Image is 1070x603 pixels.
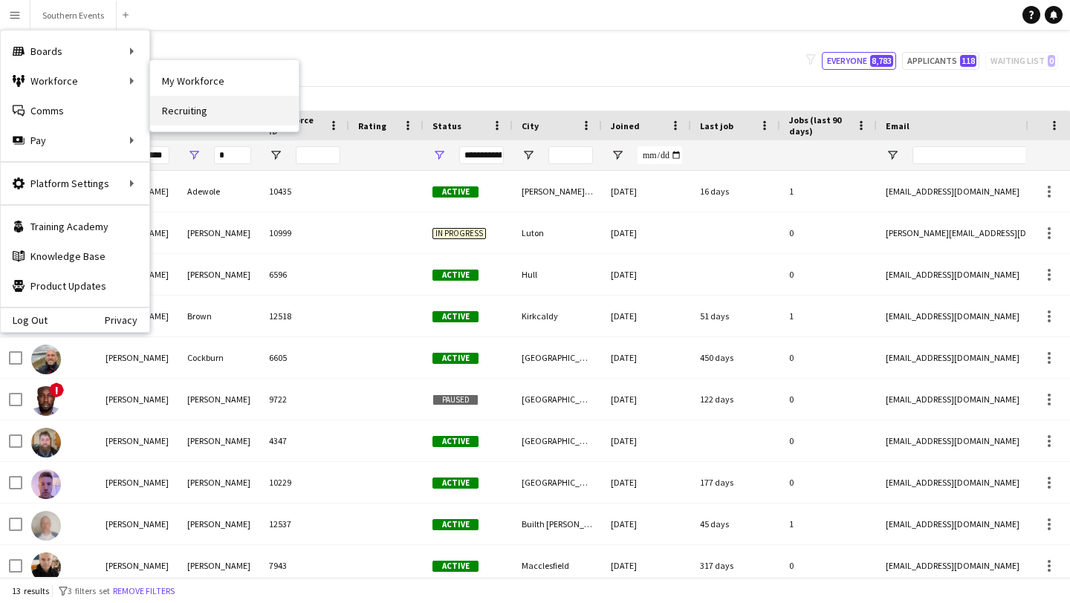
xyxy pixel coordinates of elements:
[602,171,691,212] div: [DATE]
[886,120,909,131] span: Email
[260,462,349,503] div: 10229
[260,379,349,420] div: 9722
[611,120,640,131] span: Joined
[296,146,340,164] input: Workforce ID Filter Input
[178,503,260,544] div: [PERSON_NAME]
[513,171,602,212] div: [PERSON_NAME] Coldfield
[132,146,169,164] input: First Name Filter Input
[700,120,733,131] span: Last job
[691,337,780,378] div: 450 days
[960,55,976,67] span: 118
[432,436,479,447] span: Active
[780,212,877,253] div: 0
[691,545,780,586] div: 317 days
[30,1,117,30] button: Southern Events
[432,228,486,239] span: In progress
[691,379,780,420] div: 122 days
[602,462,691,503] div: [DATE]
[178,212,260,253] div: [PERSON_NAME]
[178,337,260,378] div: Cockburn
[432,311,479,322] span: Active
[780,171,877,212] div: 1
[31,553,61,582] img: Richard Nicholas
[886,149,899,162] button: Open Filter Menu
[214,146,251,164] input: Last Name Filter Input
[902,52,979,70] button: Applicants118
[97,462,178,503] div: [PERSON_NAME]
[513,212,602,253] div: Luton
[178,462,260,503] div: [PERSON_NAME]
[602,545,691,586] div: [DATE]
[105,314,149,326] a: Privacy
[522,149,535,162] button: Open Filter Menu
[260,420,349,461] div: 4347
[432,149,446,162] button: Open Filter Menu
[691,171,780,212] div: 16 days
[260,212,349,253] div: 10999
[691,296,780,336] div: 51 days
[870,55,893,67] span: 8,783
[1,241,149,271] a: Knowledge Base
[602,296,691,336] div: [DATE]
[260,254,349,295] div: 6596
[548,146,593,164] input: City Filter Input
[1,36,149,66] div: Boards
[269,149,282,162] button: Open Filter Menu
[187,149,201,162] button: Open Filter Menu
[432,186,479,198] span: Active
[780,545,877,586] div: 0
[780,337,877,378] div: 0
[513,337,602,378] div: [GEOGRAPHIC_DATA]
[513,254,602,295] div: Hull
[780,254,877,295] div: 0
[178,296,260,336] div: Brown
[178,379,260,420] div: [PERSON_NAME]
[110,583,178,599] button: Remove filters
[31,511,61,541] img: Richard Morgan
[178,254,260,295] div: [PERSON_NAME]
[97,503,178,544] div: [PERSON_NAME]
[260,545,349,586] div: 7943
[260,337,349,378] div: 6605
[97,545,178,586] div: [PERSON_NAME]
[602,337,691,378] div: [DATE]
[31,345,61,374] img: Richard Cockburn
[178,171,260,212] div: Adewole
[150,66,299,96] a: My Workforce
[178,545,260,586] div: [PERSON_NAME]
[31,428,61,457] img: Richard Huskinson
[780,420,877,461] div: 0
[513,420,602,461] div: [GEOGRAPHIC_DATA]
[822,52,896,70] button: Everyone8,783
[1,66,149,96] div: Workforce
[780,379,877,420] div: 0
[513,296,602,336] div: Kirkcaldy
[513,462,602,503] div: [GEOGRAPHIC_DATA] [GEOGRAPHIC_DATA]
[31,469,61,499] img: Richard Jones
[602,379,691,420] div: [DATE]
[68,585,110,596] span: 3 filters set
[432,394,479,405] span: Paused
[49,382,64,397] span: !
[260,503,349,544] div: 12537
[780,296,877,336] div: 1
[780,462,877,503] div: 0
[691,462,780,503] div: 177 days
[432,270,479,281] span: Active
[178,420,260,461] div: [PERSON_NAME]
[1,271,149,301] a: Product Updates
[780,503,877,544] div: 1
[513,545,602,586] div: Macclesfield
[602,503,691,544] div: [DATE]
[432,561,479,572] span: Active
[602,254,691,295] div: [DATE]
[1,169,149,198] div: Platform Settings
[1,126,149,155] div: Pay
[691,503,780,544] div: 45 days
[513,503,602,544] div: Builth [PERSON_NAME]
[1,96,149,126] a: Comms
[358,120,386,131] span: Rating
[97,420,178,461] div: [PERSON_NAME]
[260,171,349,212] div: 10435
[789,114,850,137] span: Jobs (last 90 days)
